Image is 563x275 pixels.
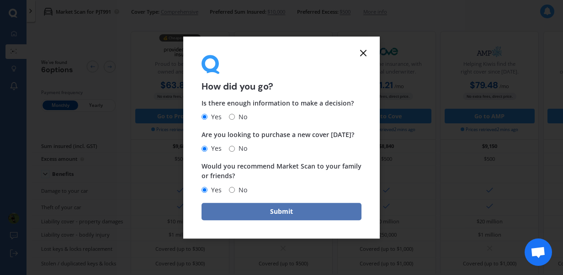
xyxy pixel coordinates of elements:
[202,130,354,139] span: Are you looking to purchase a new cover [DATE]?
[229,114,235,120] input: No
[202,55,361,91] div: How did you go?
[202,203,361,220] button: Submit
[229,187,235,193] input: No
[202,187,207,193] input: Yes
[207,185,222,196] span: Yes
[202,99,354,107] span: Is there enough information to make a decision?
[202,114,207,120] input: Yes
[207,111,222,122] span: Yes
[202,146,207,152] input: Yes
[235,111,247,122] span: No
[229,146,235,152] input: No
[525,238,552,266] a: Open chat
[235,185,247,196] span: No
[202,162,361,180] span: Would you recommend Market Scan to your family or friends?
[207,143,222,154] span: Yes
[235,143,247,154] span: No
